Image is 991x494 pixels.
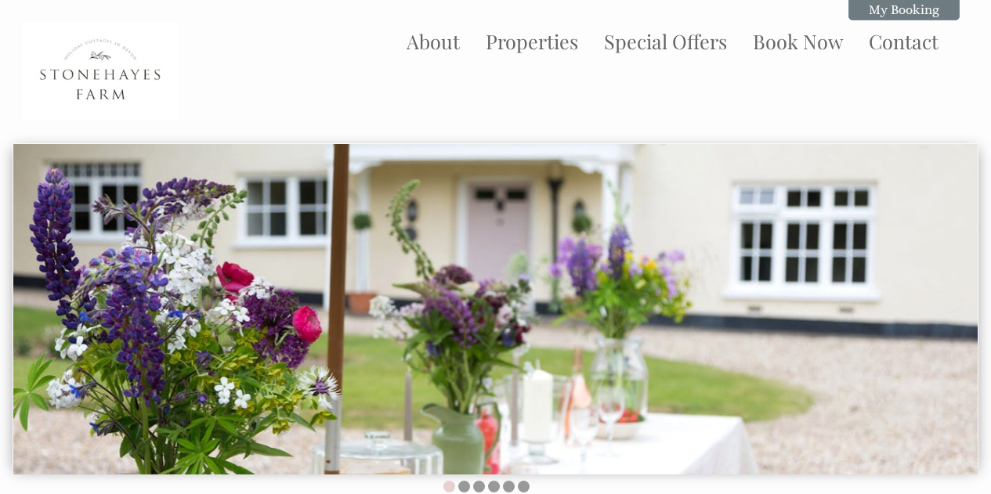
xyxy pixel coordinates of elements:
a: Properties [486,28,578,54]
a: Special Offers [604,28,727,54]
a: Book Now [753,28,843,54]
img: Stonehayes Farm [22,22,179,120]
a: Contact [869,28,939,54]
a: About [407,28,460,54]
